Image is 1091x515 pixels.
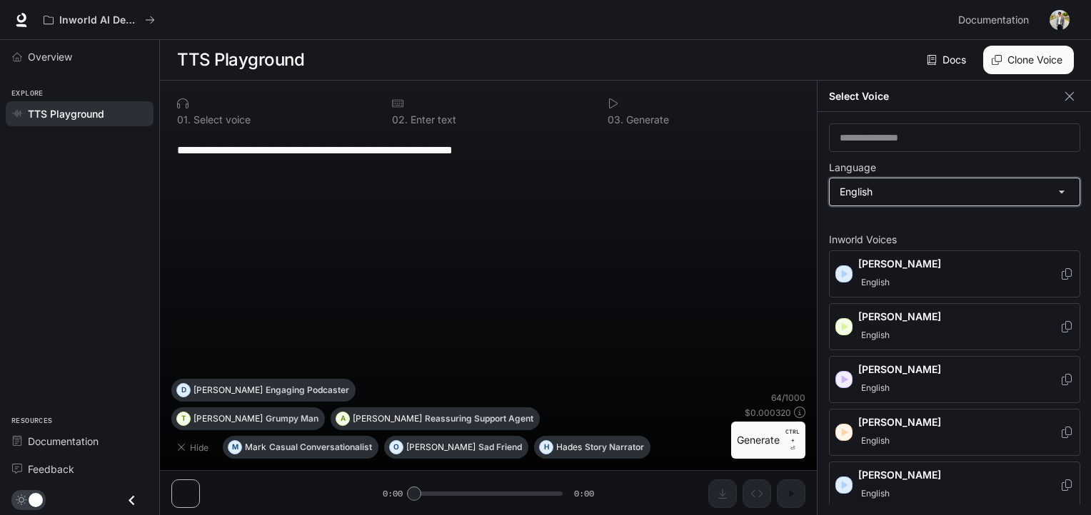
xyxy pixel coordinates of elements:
[829,163,876,173] p: Language
[771,392,805,404] p: 64 / 1000
[116,486,148,515] button: Close drawer
[223,436,378,459] button: MMarkCasual Conversationalist
[745,407,791,419] p: $ 0.000320
[28,106,104,121] span: TTS Playground
[336,407,349,430] div: A
[731,422,805,459] button: GenerateCTRL +⏎
[171,379,356,402] button: D[PERSON_NAME]Engaging Podcaster
[6,429,154,454] a: Documentation
[6,101,154,126] a: TTS Playground
[858,362,1060,377] p: [PERSON_NAME]
[191,115,251,125] p: Select voice
[266,386,349,394] p: Engaging Podcaster
[331,407,540,430] button: A[PERSON_NAME]Reassuring Support Agent
[266,414,318,423] p: Grumpy Man
[1060,479,1074,491] button: Copy Voice ID
[37,6,161,34] button: All workspaces
[177,407,190,430] div: T
[177,379,190,402] div: D
[585,443,644,452] p: Story Narrator
[6,44,154,69] a: Overview
[608,115,623,125] p: 0 3 .
[193,386,263,394] p: [PERSON_NAME]
[425,414,533,423] p: Reassuring Support Agent
[858,257,1060,271] p: [PERSON_NAME]
[830,178,1080,205] div: English
[177,46,304,74] h1: TTS Playground
[858,468,1060,482] p: [PERSON_NAME]
[858,485,893,502] span: English
[829,235,1080,245] p: Inworld Voices
[623,115,669,125] p: Generate
[353,414,422,423] p: [PERSON_NAME]
[384,436,528,459] button: O[PERSON_NAME]Sad Friend
[392,115,408,125] p: 0 2 .
[1060,268,1074,280] button: Copy Voice ID
[858,327,893,344] span: English
[406,443,476,452] p: [PERSON_NAME]
[29,491,43,507] span: Dark mode toggle
[28,434,99,449] span: Documentation
[540,436,553,459] div: H
[245,443,266,452] p: Mark
[858,274,893,291] span: English
[59,14,139,26] p: Inworld AI Demos
[1050,10,1070,30] img: User avatar
[785,427,800,453] p: ⏎
[177,115,191,125] p: 0 1 .
[958,11,1029,29] span: Documentation
[193,414,263,423] p: [PERSON_NAME]
[858,310,1060,324] p: [PERSON_NAME]
[1045,6,1074,34] button: User avatar
[228,436,241,459] div: M
[858,379,893,397] span: English
[28,462,74,476] span: Feedback
[269,443,372,452] p: Casual Conversationalist
[1060,427,1074,438] button: Copy Voice ID
[28,49,72,64] span: Overview
[171,436,217,459] button: Hide
[390,436,403,459] div: O
[924,46,972,74] a: Docs
[1060,321,1074,332] button: Copy Voice ID
[785,427,800,444] p: CTRL +
[6,457,154,481] a: Feedback
[478,443,522,452] p: Sad Friend
[858,432,893,449] span: English
[983,46,1074,74] button: Clone Voice
[534,436,650,459] button: HHadesStory Narrator
[952,6,1040,34] a: Documentation
[858,415,1060,429] p: [PERSON_NAME]
[408,115,456,125] p: Enter text
[1060,374,1074,385] button: Copy Voice ID
[171,407,325,430] button: T[PERSON_NAME]Grumpy Man
[556,443,582,452] p: Hades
